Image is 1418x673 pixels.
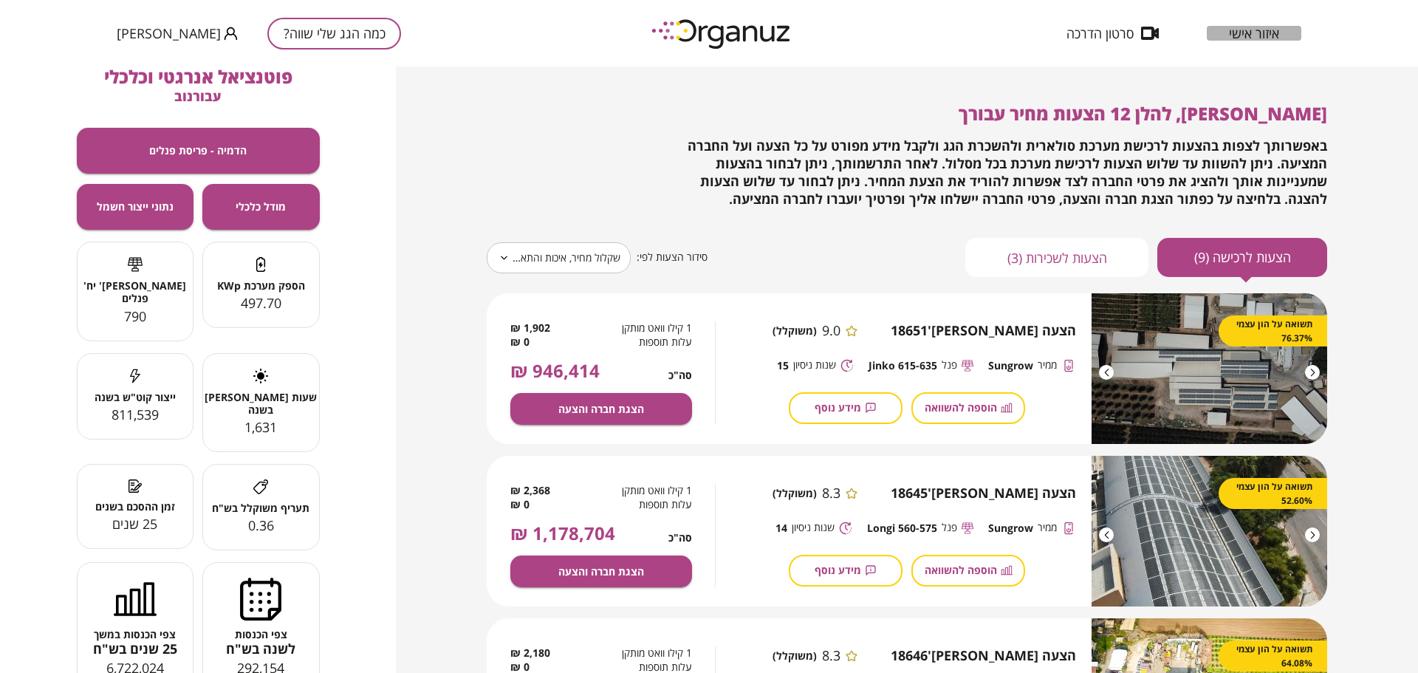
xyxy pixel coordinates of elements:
[248,516,274,534] span: 0.36
[112,515,157,533] span: 25 שנים
[202,184,320,230] button: מודל כלכלי
[510,484,550,498] span: 2,368 ₪
[574,498,692,512] span: עלות תוספות
[574,646,692,660] span: 1 קילו וואט מותקן
[117,24,238,43] button: [PERSON_NAME]
[574,484,692,498] span: 1 קילו וואט מותקן
[1066,26,1134,41] span: סרטון הדרכה
[78,628,193,640] span: צפי הכנסות במשך
[773,324,817,337] span: (משוקלל)
[510,498,530,512] span: 0 ₪
[77,128,320,174] button: הדמיה - פריסת פנלים
[641,13,804,54] img: logo
[959,101,1327,126] span: [PERSON_NAME], להלן 12 הצעות מחיר עבורך
[867,522,937,534] span: Longi 560-575
[988,522,1033,534] span: Sungrow
[510,556,692,587] button: הצגת חברה והצעה
[124,307,146,325] span: 790
[78,641,193,657] span: 25 שנים בש"ח
[1233,317,1312,345] span: תשואה על הון עצמי 76.37%
[510,523,615,544] span: 1,178,704 ₪
[965,238,1148,277] button: הצעות לשכירות (3)
[925,564,997,576] span: הוספה להשוואה
[97,200,174,213] span: נתוני ייצור חשמל
[1092,456,1327,607] img: image
[925,401,997,414] span: הוספה להשוואה
[112,406,159,423] span: 811,539
[558,565,644,578] span: הצגת חברה והצעה
[510,393,692,425] button: הצגת חברה והצעה
[637,250,708,264] span: סידור הצעות לפי:
[869,359,937,372] span: Jinko 615-635
[558,403,644,415] span: הצגת חברה והצעה
[1038,358,1057,372] span: ממיר
[815,564,861,576] span: מידע נוסף
[822,648,840,664] span: 8.3
[822,485,840,502] span: 8.3
[775,522,787,534] span: 14
[1229,26,1279,41] span: איזור אישי
[203,391,319,417] span: שעות [PERSON_NAME] בשנה
[104,64,292,89] span: פוטנציאל אנרגטי וכלכלי
[668,531,692,544] span: סה"כ
[203,279,319,292] span: הספק מערכת KWp
[911,392,1025,424] button: הוספה להשוואה
[510,646,550,660] span: 2,180 ₪
[1233,479,1312,508] span: תשואה על הון עצמי 52.60%
[891,648,1076,664] span: הצעה [PERSON_NAME]' 18646
[174,87,222,105] span: עבור נוב
[78,391,193,403] span: ייצור קוט"ש בשנה
[789,555,902,587] button: מידע נוסף
[510,361,600,381] span: 946,414 ₪
[77,184,194,230] button: נתוני ייצור חשמל
[777,359,789,372] span: 15
[1157,238,1327,277] button: הצעות לרכישה (9)
[510,321,550,335] span: 1,902 ₪
[773,487,817,499] span: (משוקלל)
[78,279,193,305] span: [PERSON_NAME]' יח' פנלים
[1207,26,1301,41] button: איזור אישי
[1038,521,1057,535] span: ממיר
[688,137,1327,208] span: באפשרותך לצפות בהצעות לרכישת מערכת סולארית ולהשכרת הגג ולקבל מידע מפורט על כל הצעה ועל החברה המצי...
[574,335,692,349] span: עלות תוספות
[942,521,957,535] span: פנל
[244,418,277,436] span: 1,631
[891,485,1076,502] span: הצעה [PERSON_NAME]' 18645
[267,18,401,49] button: כמה הגג שלי שווה?
[241,294,281,312] span: 497.70
[78,500,193,513] span: זמן ההסכם בשנים
[510,335,530,349] span: 0 ₪
[117,26,221,41] span: [PERSON_NAME]
[815,401,861,414] span: מידע נוסף
[149,144,247,157] span: הדמיה - פריסת פנלים
[668,369,692,381] span: סה"כ
[988,359,1033,372] span: Sungrow
[891,323,1076,339] span: הצעה [PERSON_NAME]' 18651
[1044,26,1181,41] button: סרטון הדרכה
[203,502,319,514] span: תעריף משוקלל בש"ח
[487,237,631,279] div: שקלול מחיר, איכות והתאמה
[1233,642,1312,670] span: תשואה על הון עצמי 64.08%
[574,321,692,335] span: 1 קילו וואט מותקן
[203,641,319,657] span: לשנה בש"ח
[792,521,835,535] span: שנות ניסיון
[793,358,836,372] span: שנות ניסיון
[203,628,319,640] span: צפי הכנסות
[822,323,840,339] span: 9.0
[789,392,902,424] button: מידע נוסף
[773,649,817,662] span: (משוקלל)
[1092,293,1327,444] img: image
[942,358,957,372] span: פנל
[911,555,1025,587] button: הוספה להשוואה
[236,200,286,213] span: מודל כלכלי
